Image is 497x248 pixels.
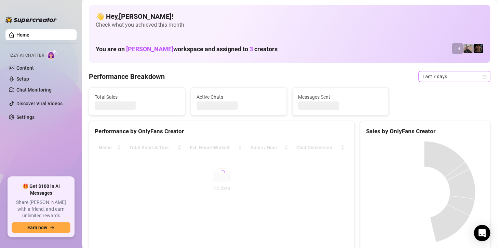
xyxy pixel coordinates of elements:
img: LC [463,44,473,53]
span: Total Sales [95,93,179,101]
span: TR [455,45,460,52]
a: Chat Monitoring [16,87,52,93]
div: Sales by OnlyFans Creator [366,127,484,136]
span: calendar [482,74,486,79]
span: loading [218,170,226,177]
span: arrow-right [50,225,55,230]
img: Trent [473,44,483,53]
a: Home [16,32,29,38]
h1: You are on workspace and assigned to creators [96,45,278,53]
h4: Performance Breakdown [89,72,165,81]
span: 3 [250,45,253,53]
span: Last 7 days [422,71,486,82]
h4: 👋 Hey, [PERSON_NAME] ! [96,12,483,21]
a: Setup [16,76,29,82]
span: Messages Sent [298,93,383,101]
span: Earn now [27,225,47,230]
button: Earn nowarrow-right [12,222,70,233]
img: AI Chatter [47,50,57,59]
img: logo-BBDzfeDw.svg [5,16,57,23]
div: Open Intercom Messenger [474,225,490,241]
div: Performance by OnlyFans Creator [95,127,349,136]
span: Izzy AI Chatter [10,52,44,59]
span: Share [PERSON_NAME] with a friend, and earn unlimited rewards [12,199,70,219]
span: 🎁 Get $100 in AI Messages [12,183,70,196]
span: Check what you achieved this month [96,21,483,29]
a: Content [16,65,34,71]
span: [PERSON_NAME] [126,45,173,53]
a: Settings [16,114,35,120]
span: Active Chats [197,93,281,101]
a: Discover Viral Videos [16,101,63,106]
